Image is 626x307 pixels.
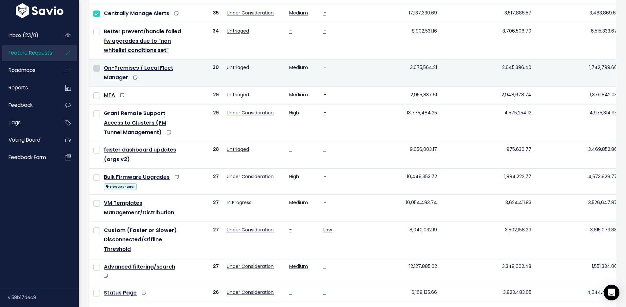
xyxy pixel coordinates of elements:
[535,23,621,59] td: 6,515,333.67
[9,32,38,39] span: Inbox (23/0)
[604,285,619,300] div: Open Intercom Messenger
[441,86,535,105] td: 2,948,678.74
[104,109,166,136] a: Grant Remote Support Access to Clusters (FM Tunnel Management)
[349,258,441,284] td: 12,127,885.02
[349,284,441,302] td: 6,168,135.66
[289,91,308,98] a: Medium
[227,10,274,16] a: Under Consideration
[187,23,223,59] td: 34
[289,199,308,206] a: Medium
[14,3,65,18] img: logo-white.9d6f32f41409.svg
[9,136,40,143] span: Voting Board
[104,183,137,190] span: Fleet Manager
[535,105,621,141] td: 4,975,314.95
[535,141,621,169] td: 3,469,852.86
[323,173,326,180] a: -
[2,98,55,113] a: Feedback
[227,28,249,34] a: Untriaged
[441,23,535,59] td: 3,706,506.70
[323,289,326,295] a: -
[104,226,177,253] a: Custom (Faster or Slower) Disconnected/Offline Threshold
[349,5,441,23] td: 17,137,330.69
[441,59,535,87] td: 2,645,396.40
[289,28,292,34] a: -
[441,258,535,284] td: 3,349,002.48
[104,199,174,216] a: VM Templates Management/Distribution
[349,23,441,59] td: 8,902,531.16
[104,263,175,271] a: Advanced filtering/search
[104,28,181,54] a: Better prevent/handle failed fw upgrades due to "non whitelist conditions set"
[104,146,176,163] a: faster dashboard updates (orgs v2)
[289,146,292,153] a: -
[535,258,621,284] td: 1,551,334.00
[441,222,535,258] td: 3,502,158.29
[323,199,326,206] a: -
[2,63,55,78] a: Roadmaps
[441,105,535,141] td: 4,575,254.12
[441,141,535,169] td: 975,630.77
[9,84,28,91] span: Reports
[349,59,441,87] td: 3,075,564.21
[227,146,249,153] a: Untriaged
[323,91,326,98] a: -
[227,263,274,270] a: Under Consideration
[187,195,223,222] td: 27
[187,5,223,23] td: 35
[104,10,169,17] a: Centrally Manage Alerts
[187,141,223,169] td: 28
[9,49,52,56] span: Feature Requests
[187,105,223,141] td: 29
[2,80,55,95] a: Reports
[187,169,223,195] td: 27
[104,289,137,296] a: Status Page
[535,59,621,87] td: 1,742,799.60
[323,10,326,16] a: -
[535,195,621,222] td: 3,526,647.87
[227,64,249,71] a: Untriaged
[535,169,621,195] td: 4,573,929.77
[289,64,308,71] a: Medium
[187,222,223,258] td: 27
[289,263,308,270] a: Medium
[227,199,251,206] a: In Progress
[349,141,441,169] td: 9,056,003.17
[349,86,441,105] td: 2,955,837.61
[535,222,621,258] td: 3,815,073.88
[441,284,535,302] td: 3,823,483.05
[349,105,441,141] td: 13,775,484.25
[9,67,35,74] span: Roadmaps
[9,154,46,161] span: Feedback form
[9,119,21,126] span: Tags
[323,109,326,116] a: -
[323,263,326,270] a: -
[441,169,535,195] td: 1,884,222.77
[535,86,621,105] td: 1,379,842.03
[441,5,535,23] td: 3,517,886.57
[227,173,274,180] a: Under Consideration
[104,64,173,81] a: On-Premises / Local Fleet Manager
[535,284,621,302] td: 4,044,432.37
[104,91,115,99] a: MFA
[227,91,249,98] a: Untriaged
[441,195,535,222] td: 3,624,411.83
[104,182,137,190] a: Fleet Manager
[323,64,326,71] a: -
[2,28,55,43] a: Inbox (23/0)
[289,173,299,180] a: High
[323,226,332,233] a: Low
[323,146,326,153] a: -
[289,226,292,233] a: -
[2,150,55,165] a: Feedback form
[187,86,223,105] td: 29
[323,28,326,34] a: -
[227,226,274,233] a: Under Consideration
[2,45,55,60] a: Feature Requests
[349,222,441,258] td: 8,040,032.19
[2,115,55,130] a: Tags
[187,258,223,284] td: 27
[104,173,170,181] a: Bulk Firmware Upgrades
[2,132,55,148] a: Voting Board
[227,289,274,295] a: Under Consideration
[8,289,79,306] div: v.58b17dec9
[289,109,299,116] a: High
